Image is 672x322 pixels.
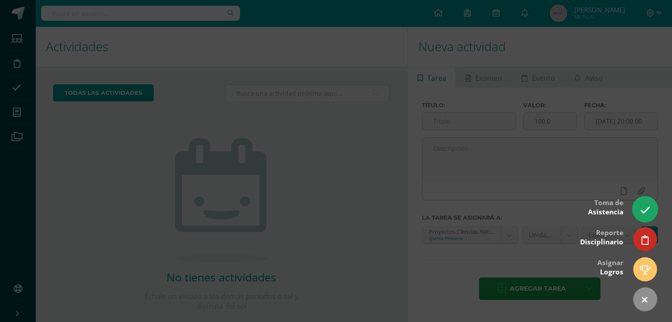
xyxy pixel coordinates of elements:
div: Reporte [580,222,623,251]
span: Asistencia [588,207,623,217]
span: Disciplinario [580,237,623,247]
div: Asignar [597,252,623,281]
div: Toma de [588,192,623,221]
span: Logros [600,267,623,277]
